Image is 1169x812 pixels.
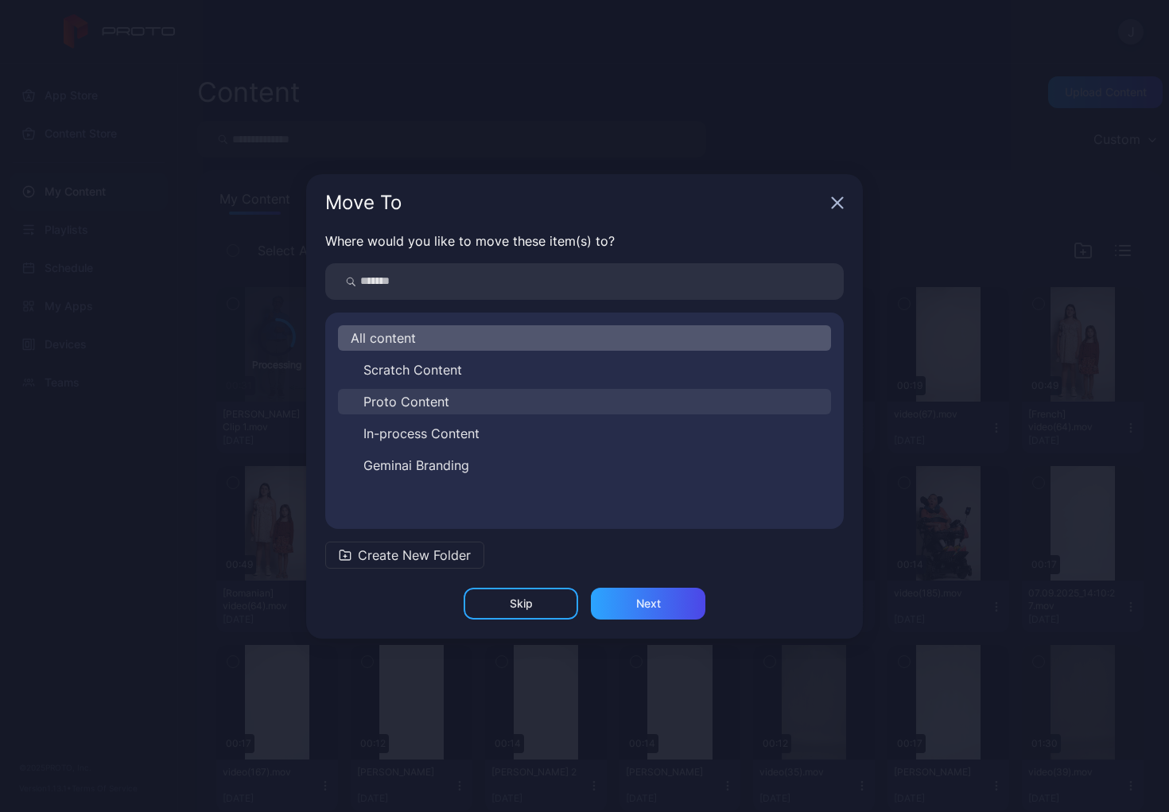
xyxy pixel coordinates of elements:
span: Proto Content [363,392,449,411]
div: Next [636,597,661,610]
button: In-process Content [338,421,831,446]
button: Scratch Content [338,357,831,383]
span: In-process Content [363,424,480,443]
button: Skip [464,588,578,620]
button: Next [591,588,705,620]
span: All content [351,328,416,348]
button: Proto Content [338,389,831,414]
button: Create New Folder [325,542,484,569]
span: Create New Folder [358,546,471,565]
p: Where would you like to move these item(s) to? [325,231,844,251]
div: Move To [325,193,825,212]
span: Geminai Branding [363,456,469,475]
button: Geminai Branding [338,453,831,478]
span: Scratch Content [363,360,462,379]
div: Skip [510,597,533,610]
